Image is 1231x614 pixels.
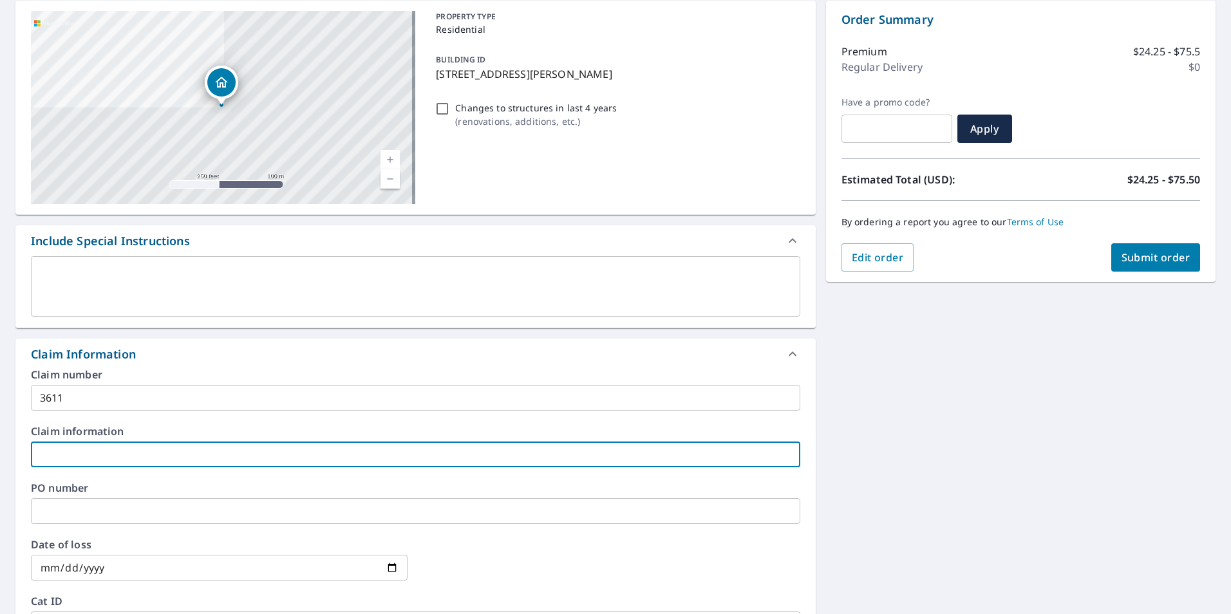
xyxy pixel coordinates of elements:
[852,250,904,265] span: Edit order
[841,44,887,59] p: Premium
[381,150,400,169] a: Current Level 17, Zoom In
[968,122,1002,136] span: Apply
[436,11,794,23] p: PROPERTY TYPE
[31,346,136,363] div: Claim Information
[205,66,238,106] div: Dropped pin, building 1, Residential property, 5409 Miramar Ln Colleyville, TX 76034
[1189,59,1200,75] p: $0
[841,243,914,272] button: Edit order
[841,59,923,75] p: Regular Delivery
[841,216,1200,228] p: By ordering a report you agree to our
[436,54,485,65] p: BUILDING ID
[31,369,800,380] label: Claim number
[15,225,816,256] div: Include Special Instructions
[31,483,800,493] label: PO number
[31,596,800,606] label: Cat ID
[31,426,800,436] label: Claim information
[1127,172,1200,187] p: $24.25 - $75.50
[957,115,1012,143] button: Apply
[31,539,408,550] label: Date of loss
[841,11,1200,28] p: Order Summary
[1133,44,1200,59] p: $24.25 - $75.5
[436,23,794,36] p: Residential
[436,66,794,82] p: [STREET_ADDRESS][PERSON_NAME]
[1007,216,1064,228] a: Terms of Use
[455,115,617,128] p: ( renovations, additions, etc. )
[1111,243,1201,272] button: Submit order
[841,97,952,108] label: Have a promo code?
[841,172,1021,187] p: Estimated Total (USD):
[15,339,816,369] div: Claim Information
[31,232,190,250] div: Include Special Instructions
[1122,250,1190,265] span: Submit order
[381,169,400,189] a: Current Level 17, Zoom Out
[455,101,617,115] p: Changes to structures in last 4 years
